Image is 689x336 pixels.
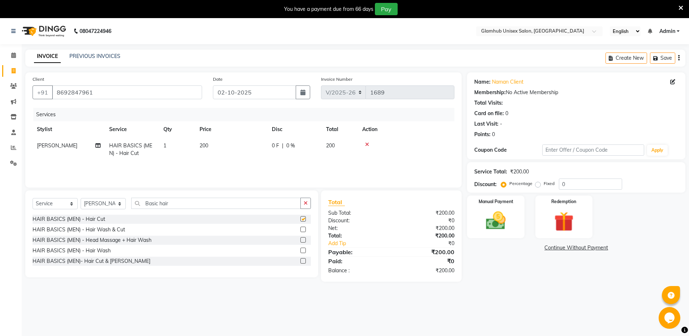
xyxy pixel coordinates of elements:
[551,198,576,205] label: Redemption
[474,120,498,128] div: Last Visit:
[492,131,495,138] div: 0
[480,209,512,232] img: _cash.svg
[510,168,529,176] div: ₹200.00
[605,52,647,64] button: Create New
[647,145,668,156] button: Apply
[650,52,675,64] button: Save
[33,236,151,244] div: HAIR BASICS (MEN) - Head Massage + Hair Wash
[109,142,152,156] span: HAIR BASICS (MEN) - Hair Cut
[479,198,513,205] label: Manual Payment
[391,209,460,217] div: ₹200.00
[474,99,503,107] div: Total Visits:
[80,21,111,41] b: 08047224946
[33,108,460,121] div: Services
[33,247,111,255] div: HAIR BASICS (MEN) - Hair Wash
[542,144,644,156] input: Enter Offer / Coupon Code
[322,121,358,138] th: Total
[105,121,159,138] th: Service
[69,53,120,59] a: PREVIOUS INVOICES
[33,121,105,138] th: Stylist
[391,224,460,232] div: ₹200.00
[323,217,391,224] div: Discount:
[163,142,166,149] span: 1
[474,89,678,96] div: No Active Membership
[284,5,373,13] div: You have a payment due from 66 days
[403,240,460,247] div: ₹0
[391,232,460,240] div: ₹200.00
[213,76,223,83] label: Date
[323,257,391,265] div: Paid:
[474,89,506,96] div: Membership:
[159,121,195,138] th: Qty
[18,21,68,41] img: logo
[323,248,391,256] div: Payable:
[492,78,523,86] a: Naman Client
[474,131,491,138] div: Points:
[195,121,268,138] th: Price
[544,180,555,187] label: Fixed
[33,76,44,83] label: Client
[200,142,208,149] span: 200
[323,267,391,274] div: Balance :
[474,146,542,154] div: Coupon Code
[33,85,53,99] button: +91
[323,224,391,232] div: Net:
[509,180,532,187] label: Percentage
[286,142,295,150] span: 0 %
[323,240,403,247] a: Add Tip
[131,198,301,209] input: Search or Scan
[33,215,105,223] div: HAIR BASICS (MEN) - Hair Cut
[474,181,497,188] div: Discount:
[391,257,460,265] div: ₹0
[37,142,77,149] span: [PERSON_NAME]
[358,121,454,138] th: Action
[391,217,460,224] div: ₹0
[468,244,684,252] a: Continue Without Payment
[391,267,460,274] div: ₹200.00
[33,257,150,265] div: HAIR BASICS (MEN)- Hair Cut & [PERSON_NAME]
[282,142,283,150] span: |
[328,198,345,206] span: Total
[321,76,352,83] label: Invoice Number
[474,78,491,86] div: Name:
[33,226,125,234] div: HAIR BASICS (MEN) - Hair Wash & Cut
[474,110,504,117] div: Card on file:
[505,110,508,117] div: 0
[659,28,675,35] span: Admin
[391,248,460,256] div: ₹200.00
[500,120,502,128] div: -
[548,209,580,234] img: _gift.svg
[34,50,61,63] a: INVOICE
[474,168,507,176] div: Service Total:
[659,307,682,329] iframe: chat widget
[323,232,391,240] div: Total:
[375,3,398,15] button: Pay
[268,121,322,138] th: Disc
[52,85,202,99] input: Search by Name/Mobile/Email/Code
[323,209,391,217] div: Sub Total:
[326,142,335,149] span: 200
[272,142,279,150] span: 0 F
